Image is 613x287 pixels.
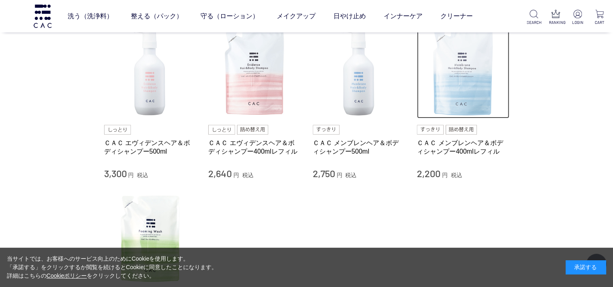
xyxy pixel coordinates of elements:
[208,125,235,135] img: しっとり
[549,10,563,26] a: RANKING
[313,167,335,179] span: 2,750
[592,19,607,26] p: CART
[592,10,607,26] a: CART
[417,125,444,135] img: すっきり
[47,272,87,279] a: Cookieポリシー
[7,255,218,280] div: 当サイトでは、お客様へのサービス向上のためにCookieを使用します。 「承諾する」をクリックするか閲覧を続けるとCookieに同意したことになります。 詳細はこちらの をクリックしてください。
[104,167,127,179] span: 3,300
[527,10,541,26] a: SEARCH
[104,125,131,135] img: しっとり
[67,5,113,28] a: 洗う（洗浄料）
[208,167,232,179] span: 2,640
[549,19,563,26] p: RANKING
[442,172,448,178] span: 円
[104,26,197,119] img: ＣＡＣ エヴィデンスヘア＆ボディシャンプー500ml
[242,172,254,178] span: 税込
[446,125,477,135] img: 詰め替え用
[276,5,315,28] a: メイクアップ
[104,139,197,156] a: ＣＡＣ エヴィデンスヘア＆ボディシャンプー500ml
[130,5,182,28] a: 整える（パック）
[345,172,357,178] span: 税込
[313,26,405,119] img: ＣＡＣ メンブレンヘア＆ボディシャンプー500ml
[440,5,472,28] a: クリーナー
[417,167,440,179] span: 2,200
[137,172,148,178] span: 税込
[570,19,585,26] p: LOGIN
[313,139,405,156] a: ＣＡＣ メンブレンヘア＆ボディシャンプー500ml
[566,260,606,274] div: 承諾する
[104,192,197,285] img: ＣＡＣ フォーミングウォッシュ400mlレフィル
[333,5,365,28] a: 日やけ止め
[336,172,342,178] span: 円
[237,125,268,135] img: 詰め替え用
[32,4,53,28] img: logo
[208,26,301,119] img: ＣＡＣ エヴィデンスヘア＆ボディシャンプー400mlレフィル
[417,139,509,156] a: ＣＡＣ メンブレンヘア＆ボディシャンプー400mlレフィル
[417,26,509,119] img: ＣＡＣ メンブレンヘア＆ボディシャンプー400mlレフィル
[128,172,134,178] span: 円
[451,172,462,178] span: 税込
[200,5,258,28] a: 守る（ローション）
[527,19,541,26] p: SEARCH
[233,172,239,178] span: 円
[313,125,340,135] img: すっきり
[383,5,422,28] a: インナーケア
[570,10,585,26] a: LOGIN
[208,139,301,156] a: ＣＡＣ エヴィデンスヘア＆ボディシャンプー400mlレフィル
